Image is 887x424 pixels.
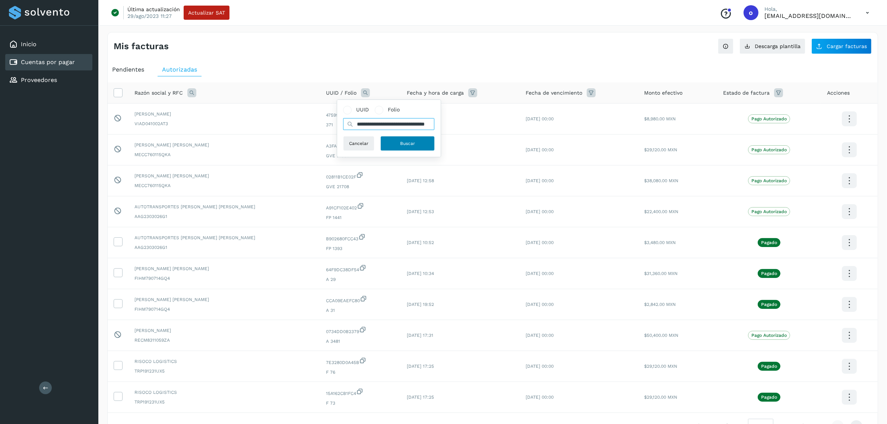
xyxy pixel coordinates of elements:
span: [DATE] 17:25 [407,395,434,400]
span: A 29 [326,276,395,283]
p: Pago Autorizado [751,116,787,121]
span: Descarga plantilla [755,44,801,49]
span: $8,980.00 MXN [644,116,676,121]
span: [DATE] 17:31 [407,333,433,338]
p: Pagado [761,271,777,276]
span: TRP191231UX5 [134,399,314,405]
span: [DATE] 00:00 [526,116,554,121]
p: Pago Autorizado [751,147,787,152]
p: 29/ago/2023 11:27 [127,13,172,19]
div: Cuentas por pagar [5,54,92,70]
span: AUTOTRANSPORTES [PERSON_NAME] [PERSON_NAME] [134,203,314,210]
span: [DATE] 17:25 [407,364,434,369]
button: Actualizar SAT [184,6,229,20]
a: Proveedores [21,76,57,83]
span: 64F9DC38DF54 [326,264,395,273]
span: Razón social y RFC [134,89,183,97]
span: $31,360.00 MXN [644,271,678,276]
span: $29,120.00 MXN [644,147,677,152]
span: $50,400.00 MXN [644,333,678,338]
p: orlando@rfllogistics.com.mx [764,12,854,19]
h4: Mis facturas [114,41,169,52]
span: Acciones [827,89,850,97]
span: FP 1441 [326,214,395,221]
span: MECC760115QKA [134,182,314,189]
span: B902680FCC43 [326,233,395,242]
p: Última actualización [127,6,180,13]
span: [DATE] 00:00 [526,209,554,214]
span: FP 1393 [326,245,395,252]
span: $29,120.00 MXN [644,395,677,400]
span: [PERSON_NAME] [PERSON_NAME] [134,142,314,148]
span: RECM8311059ZA [134,337,314,344]
span: GVE 21708 [326,183,395,190]
span: [DATE] 19:52 [407,302,434,307]
div: Proveedores [5,72,92,88]
span: A3FA21A49BFA [326,140,395,149]
span: $22,400.00 MXN [644,209,678,214]
span: $3,480.00 MXN [644,240,676,245]
span: Cargar facturas [827,44,867,49]
span: AUTOTRANSPORTES [PERSON_NAME] [PERSON_NAME] [134,234,314,241]
p: Pagado [761,364,777,369]
span: 47599AAA6234 [326,110,395,118]
span: [DATE] 00:00 [526,333,554,338]
span: [DATE] 00:00 [526,147,554,152]
span: A 3481 [326,338,395,345]
span: AAG2303026G1 [134,213,314,220]
span: A 31 [326,307,395,314]
span: [DATE] 12:53 [407,209,434,214]
span: Fecha de vencimiento [526,89,582,97]
a: Cuentas por pagar [21,58,75,66]
span: Monto efectivo [644,89,682,97]
span: Fecha y hora de carga [407,89,464,97]
p: Pago Autorizado [751,209,787,214]
a: Inicio [21,41,37,48]
span: [PERSON_NAME] [PERSON_NAME] [134,173,314,179]
span: F 73 [326,400,395,406]
span: Autorizadas [162,66,197,73]
span: $29,120.00 MXN [644,364,677,369]
span: 02811B1CE02F [326,171,395,180]
span: RISOCO LOGISTICS [134,358,314,365]
span: [DATE] 00:00 [526,364,554,369]
span: [DATE] 10:34 [407,271,434,276]
span: [DATE] 00:00 [526,395,554,400]
span: [PERSON_NAME] [134,327,314,334]
span: Actualizar SAT [188,10,225,15]
span: $38,080.00 MXN [644,178,678,183]
div: Inicio [5,36,92,53]
p: Pagado [761,240,777,245]
span: CCA09EAEFC80 [326,295,395,304]
p: Pago Autorizado [751,333,787,338]
span: VIAD041002AT3 [134,120,314,127]
span: FIHM790714GQ4 [134,306,314,313]
span: [DATE] 12:58 [407,178,434,183]
span: GVE 21802 [326,152,395,159]
span: AAG2303026G1 [134,244,314,251]
p: Pago Autorizado [751,178,787,183]
span: [DATE] 00:00 [526,302,554,307]
span: FIHM790714GQ4 [134,275,314,282]
span: 15A162CB1FC4 [326,388,395,397]
span: Pendientes [112,66,144,73]
button: Cargar facturas [811,38,872,54]
span: A91CF102E402 [326,202,395,211]
span: [PERSON_NAME] [PERSON_NAME] [134,296,314,303]
button: Descarga plantilla [739,38,805,54]
span: [PERSON_NAME] [134,111,314,117]
span: [DATE] 00:00 [526,271,554,276]
span: 7E3280D0A45B [326,357,395,366]
span: [PERSON_NAME] [PERSON_NAME] [134,265,314,272]
p: Hola, [764,6,854,12]
span: 0734DD0B2379 [326,326,395,335]
span: UUID / Folio [326,89,357,97]
p: Pagado [761,302,777,307]
span: [DATE] 00:00 [526,240,554,245]
span: 371 [326,121,395,128]
span: F 76 [326,369,395,376]
span: [DATE] 00:00 [526,178,554,183]
span: [DATE] 10:52 [407,240,434,245]
span: $2,842.00 MXN [644,302,676,307]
